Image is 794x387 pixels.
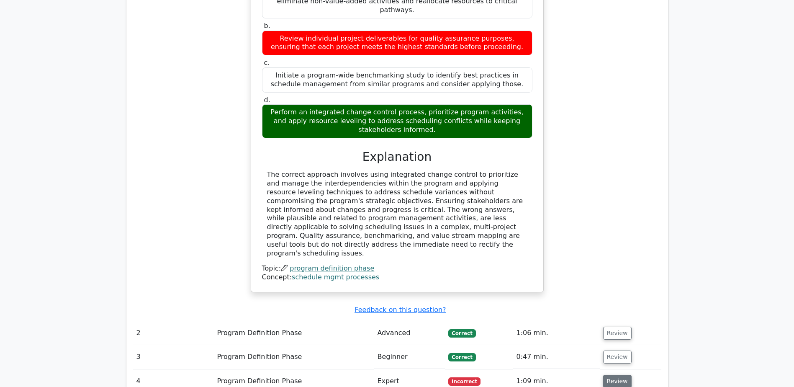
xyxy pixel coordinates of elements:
td: 0:47 min. [513,345,600,369]
a: program definition phase [290,264,374,272]
td: Advanced [374,321,445,345]
td: 2 [133,321,214,345]
a: Feedback on this question? [355,306,446,314]
td: Program Definition Phase [213,345,374,369]
div: Topic: [262,264,532,273]
td: Beginner [374,345,445,369]
a: schedule mgmt processes [292,273,379,281]
span: Correct [448,353,475,361]
span: c. [264,59,270,67]
span: Correct [448,329,475,338]
td: Program Definition Phase [213,321,374,345]
td: 3 [133,345,214,369]
button: Review [603,351,632,364]
div: Perform an integrated change control process, prioritize program activities, and apply resource l... [262,104,532,138]
h3: Explanation [267,150,527,164]
button: Review [603,327,632,340]
div: Review individual project deliverables for quality assurance purposes, ensuring that each project... [262,31,532,56]
div: The correct approach involves using integrated change control to prioritize and manage the interd... [267,170,527,258]
div: Initiate a program-wide benchmarking study to identify best practices in schedule management from... [262,67,532,93]
span: Incorrect [448,377,481,386]
div: Concept: [262,273,532,282]
span: b. [264,22,270,30]
td: 1:06 min. [513,321,600,345]
span: d. [264,96,270,104]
